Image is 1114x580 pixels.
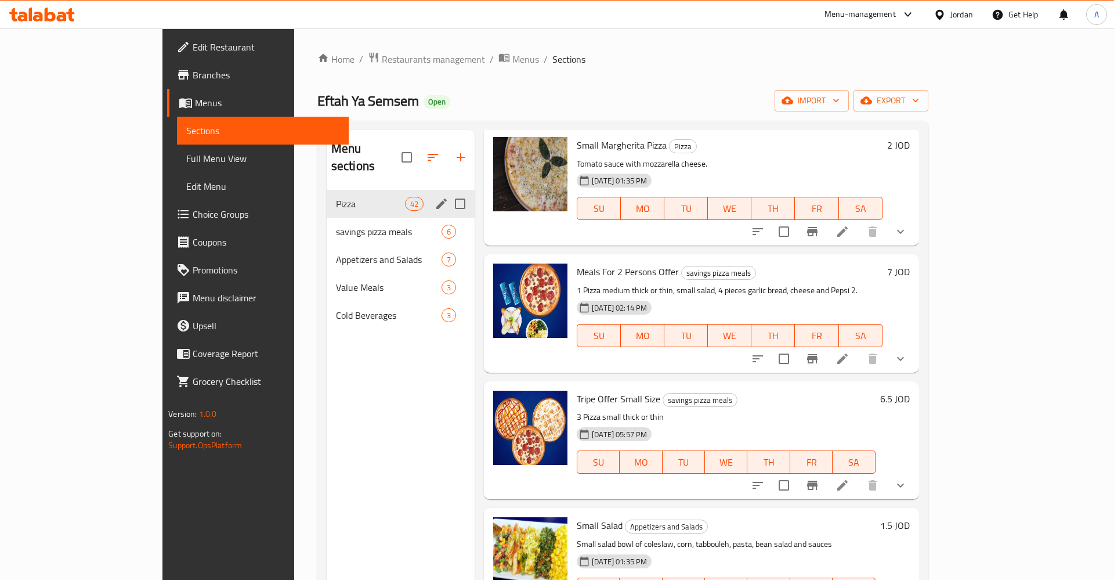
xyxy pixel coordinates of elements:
button: export [853,90,928,111]
button: SA [839,324,882,347]
img: Meals For 2 Persons Offer [493,264,567,338]
button: import [775,90,849,111]
div: Value Meals [336,280,442,294]
span: Full Menu View [186,152,339,165]
button: sort-choices [744,218,772,246]
button: show more [887,345,914,373]
a: Edit Restaurant [167,33,349,61]
span: Select to update [772,473,796,498]
span: Menus [512,52,539,66]
div: Menu-management [824,8,896,21]
div: savings pizza meals [681,266,756,280]
button: SA [833,451,875,474]
li: / [490,52,494,66]
a: Menu disclaimer [167,284,349,312]
button: FR [790,451,833,474]
span: Promotions [193,263,339,277]
span: FR [800,200,834,217]
p: Tomato sauce with mozzarella cheese. [577,157,882,171]
span: TH [756,200,790,217]
span: [DATE] 01:35 PM [587,175,652,186]
button: FR [795,324,838,347]
span: Pizza [670,140,696,153]
a: Coupons [167,228,349,256]
a: Edit Menu [177,172,349,200]
span: [DATE] 05:57 PM [587,429,652,440]
span: Branches [193,68,339,82]
a: Restaurants management [368,52,485,67]
p: Small salad bowl of coleslaw, corn, tabbouleh, pasta, bean salad and sauces [577,537,876,552]
span: Get support on: [168,426,222,441]
span: SA [844,200,878,217]
span: Cold Beverages [336,308,442,322]
span: Appetizers and Salads [336,253,442,266]
span: FR [800,327,834,344]
span: SA [837,454,870,471]
span: SU [582,454,615,471]
span: Grocery Checklist [193,374,339,388]
a: Menus [167,89,349,117]
span: Open [424,97,450,107]
div: Cold Beverages3 [327,301,475,329]
svg: Show Choices [894,225,907,239]
button: Add section [447,143,475,171]
span: Version: [168,406,197,422]
button: SU [577,451,620,474]
div: Appetizers and Salads7 [327,246,475,273]
div: Appetizers and Salads [625,520,708,534]
span: SU [582,327,616,344]
span: 3 [442,310,455,321]
p: 1 Pizza medium thick or thin, small salad, 4 pieces garlic bread, cheese and Pepsi 2. [577,283,882,298]
span: Coverage Report [193,347,339,361]
button: TH [747,451,790,474]
span: TU [669,327,703,344]
a: Edit menu item [835,478,849,492]
span: TH [756,327,790,344]
button: TU [663,451,705,474]
span: Edit Restaurant [193,40,339,54]
span: A [1094,8,1099,21]
button: TU [664,324,708,347]
img: Small Margherita Pizza [493,137,567,211]
span: Restaurants management [382,52,485,66]
div: items [442,225,456,239]
div: Jordan [950,8,973,21]
h6: 7 JOD [887,264,910,280]
div: savings pizza meals [663,393,737,407]
span: MO [624,454,657,471]
span: TU [669,200,703,217]
a: Edit menu item [835,225,849,239]
span: Eftah Ya Semsem [317,88,419,114]
button: TH [751,197,795,220]
span: Select to update [772,347,796,371]
div: savings pizza meals [336,225,442,239]
a: Promotions [167,256,349,284]
div: Pizza [669,139,697,153]
span: Sections [552,52,585,66]
span: import [784,93,840,108]
span: [DATE] 01:35 PM [587,556,652,567]
img: Tripe Offer Small Size [493,391,567,465]
span: Menu disclaimer [193,291,339,305]
button: TU [664,197,708,220]
span: [DATE] 02:14 PM [587,302,652,314]
span: Appetizers and Salads [625,520,707,534]
button: delete [859,218,887,246]
li: / [359,52,363,66]
li: / [544,52,548,66]
div: items [442,280,456,294]
span: Coupons [193,235,339,249]
button: MO [620,451,662,474]
h6: 1.5 JOD [880,517,910,534]
button: SA [839,197,882,220]
button: Branch-specific-item [798,471,826,499]
a: Coverage Report [167,340,349,368]
span: WE [712,327,747,344]
span: MO [625,200,660,217]
a: Menus [498,52,539,67]
span: 7 [442,254,455,265]
a: Grocery Checklist [167,368,349,395]
span: MO [625,327,660,344]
